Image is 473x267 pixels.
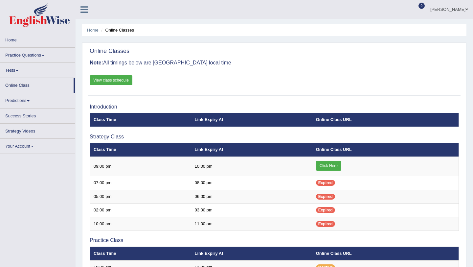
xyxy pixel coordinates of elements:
h3: Practice Class [90,237,459,243]
a: Online Class [0,78,74,91]
td: 11:00 am [191,217,312,231]
h3: Strategy Class [90,134,459,140]
h2: Online Classes [90,48,129,55]
span: Expired [316,194,335,200]
a: Success Stories [0,109,75,121]
h3: All timings below are [GEOGRAPHIC_DATA] local time [90,60,459,66]
td: 10:00 pm [191,157,312,176]
a: View class schedule [90,75,132,85]
li: Online Classes [100,27,134,33]
span: Expired [316,207,335,213]
a: Click Here [316,161,341,171]
td: 03:00 pm [191,204,312,217]
td: 07:00 pm [90,176,191,190]
b: Note: [90,60,103,65]
a: Home [0,33,75,45]
th: Link Expiry At [191,143,312,157]
a: Strategy Videos [0,124,75,136]
span: 0 [418,3,425,9]
th: Link Expiry At [191,247,312,260]
td: 08:00 pm [191,176,312,190]
td: 10:00 am [90,217,191,231]
a: Tests [0,63,75,76]
a: Predictions [0,93,75,106]
th: Class Time [90,247,191,260]
th: Online Class URL [312,247,459,260]
th: Online Class URL [312,113,459,127]
td: 09:00 pm [90,157,191,176]
h3: Introduction [90,104,459,110]
span: Expired [316,221,335,227]
th: Class Time [90,113,191,127]
a: Home [87,28,99,33]
a: Practice Questions [0,48,75,61]
td: 02:00 pm [90,204,191,217]
span: Expired [316,180,335,186]
th: Online Class URL [312,143,459,157]
td: 06:00 pm [191,190,312,204]
th: Link Expiry At [191,113,312,127]
th: Class Time [90,143,191,157]
td: 05:00 pm [90,190,191,204]
a: Your Account [0,139,75,152]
